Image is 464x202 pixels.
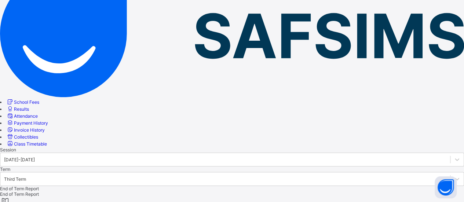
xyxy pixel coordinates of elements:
[14,141,47,147] span: Class Timetable
[14,113,38,119] span: Attendance
[6,106,29,112] a: Results
[4,176,26,181] div: Third Term
[6,113,38,119] a: Attendance
[435,176,457,198] button: Open asap
[14,99,39,105] span: School Fees
[6,99,39,105] a: School Fees
[6,141,47,147] a: Class Timetable
[14,106,29,112] span: Results
[14,127,45,133] span: Invoice History
[14,120,48,126] span: Payment History
[6,120,48,126] a: Payment History
[14,134,38,140] span: Collectibles
[4,157,35,162] div: [DATE]-[DATE]
[6,134,38,140] a: Collectibles
[6,127,45,133] a: Invoice History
